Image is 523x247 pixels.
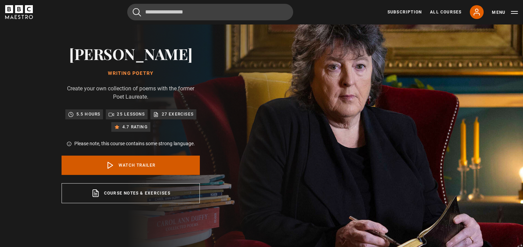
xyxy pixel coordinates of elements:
[127,4,293,20] input: Search
[430,9,461,15] a: All Courses
[133,8,141,17] button: Submit the search query
[62,45,200,62] h2: [PERSON_NAME]
[5,5,33,19] svg: BBC Maestro
[387,9,422,15] a: Subscription
[74,140,195,147] p: Please note, this course contains some strong language.
[122,123,148,130] p: 4.7 rating
[117,111,145,118] p: 25 lessons
[492,9,518,16] button: Toggle navigation
[62,183,200,203] a: Course notes & exercises
[161,111,193,118] p: 27 exercises
[76,111,101,118] p: 5.5 hours
[62,85,200,101] p: Create your own collection of poems with the former Poet Laureate.
[62,71,200,76] h1: Writing Poetry
[62,156,200,175] a: Watch Trailer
